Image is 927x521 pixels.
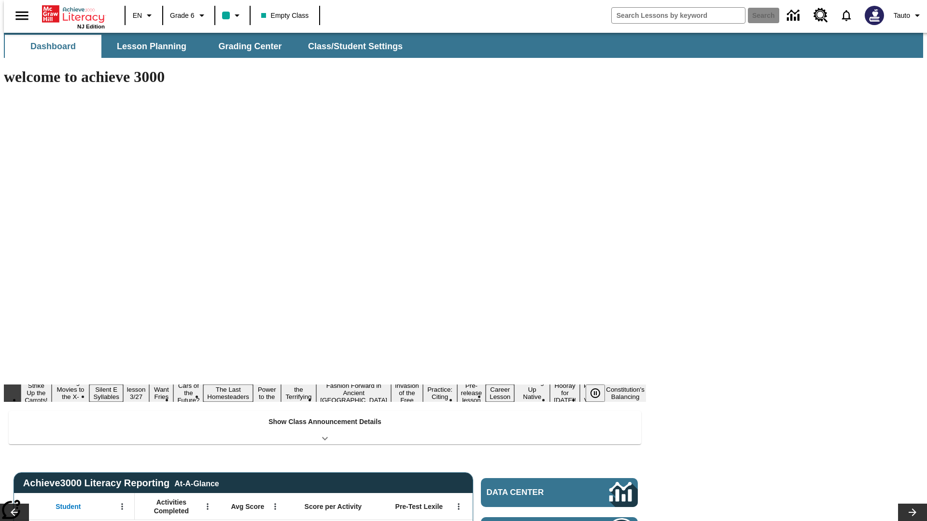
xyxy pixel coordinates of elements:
[486,384,514,402] button: Slide 14 Career Lesson
[808,2,834,28] a: Resource Center, Will open in new tab
[140,498,203,515] span: Activities Completed
[481,478,638,507] a: Data Center
[859,3,890,28] button: Select a new avatar
[103,35,200,58] button: Lesson Planning
[166,7,211,24] button: Grade: Grade 6, Select a grade
[894,11,910,21] span: Tauto
[4,68,646,86] h1: welcome to achieve 3000
[174,478,219,488] div: At-A-Glance
[300,35,410,58] button: Class/Student Settings
[77,24,105,29] span: NJ Edition
[261,11,309,21] span: Empty Class
[612,8,745,23] input: search field
[268,417,381,427] p: Show Class Announcement Details
[305,502,362,511] span: Score per Activity
[149,370,173,416] button: Slide 5 Do You Want Fries With That?
[898,504,927,521] button: Lesson carousel, Next
[865,6,884,25] img: Avatar
[5,35,101,58] button: Dashboard
[395,502,443,511] span: Pre-Test Lexile
[173,381,203,405] button: Slide 6 Cars of the Future?
[4,33,923,58] div: SubNavbar
[128,7,159,24] button: Language: EN, Select a language
[890,7,927,24] button: Profile/Settings
[200,499,215,514] button: Open Menu
[451,499,466,514] button: Open Menu
[550,381,580,405] button: Slide 16 Hooray for Constitution Day!
[514,377,550,409] button: Slide 15 Cooking Up Native Traditions
[281,377,317,409] button: Slide 9 Attack of the Terrifying Tomatoes
[580,381,602,405] button: Slide 17 Point of View
[231,502,264,511] span: Avg Score
[423,377,457,409] button: Slide 12 Mixed Practice: Citing Evidence
[316,381,391,405] button: Slide 10 Fashion Forward in Ancient Rome
[42,4,105,24] a: Home
[115,499,129,514] button: Open Menu
[391,373,423,412] button: Slide 11 The Invasion of the Free CD
[56,502,81,511] span: Student
[834,3,859,28] a: Notifications
[586,384,605,402] button: Pause
[781,2,808,29] a: Data Center
[123,377,150,409] button: Slide 4 Test lesson 3/27 en
[202,35,298,58] button: Grading Center
[9,411,641,444] div: Show Class Announcement Details
[42,3,105,29] div: Home
[21,381,51,405] button: Slide 1 Strike Up the Carrots!
[4,35,411,58] div: SubNavbar
[268,499,282,514] button: Open Menu
[52,377,90,409] button: Slide 2 Taking Movies to the X-Dimension
[457,381,486,405] button: Slide 13 Pre-release lesson
[218,7,247,24] button: Class color is teal. Change class color
[8,1,36,30] button: Open side menu
[170,11,195,21] span: Grade 6
[487,488,577,497] span: Data Center
[203,384,253,402] button: Slide 7 The Last Homesteaders
[253,377,281,409] button: Slide 8 Solar Power to the People
[586,384,615,402] div: Pause
[89,384,123,402] button: Slide 3 Silent E Syllables
[602,377,648,409] button: Slide 18 The Constitution's Balancing Act
[23,478,219,489] span: Achieve3000 Literacy Reporting
[133,11,142,21] span: EN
